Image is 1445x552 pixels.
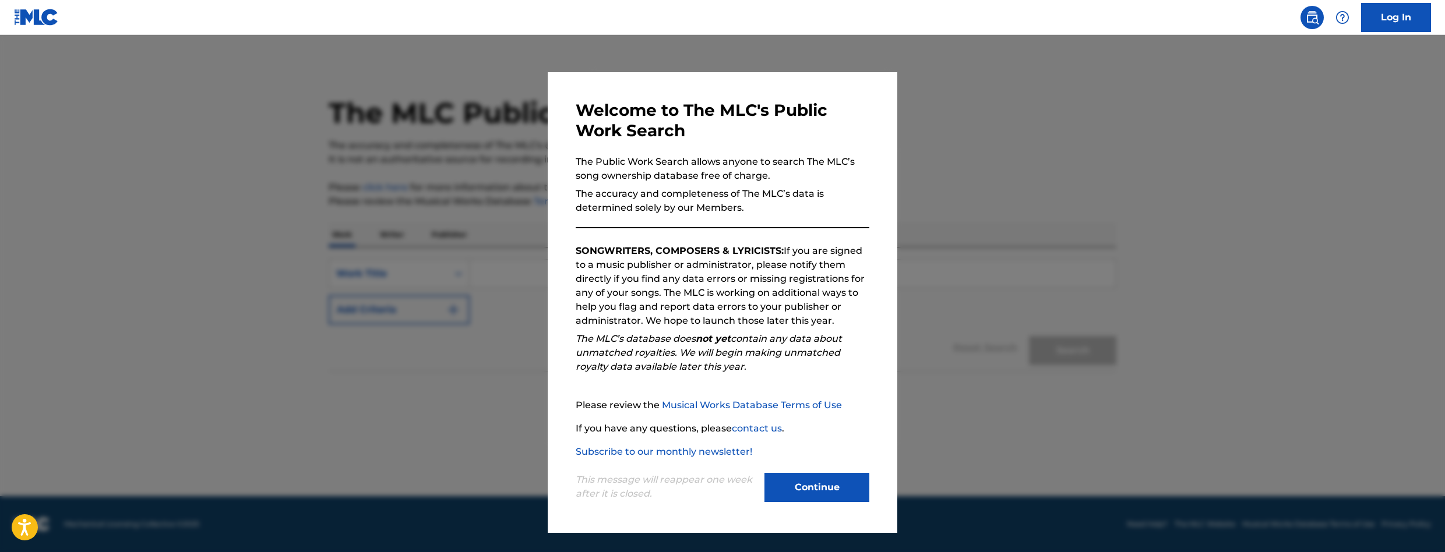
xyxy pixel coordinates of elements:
[1300,6,1324,29] a: Public Search
[576,244,869,328] p: If you are signed to a music publisher or administrator, please notify them directly if you find ...
[576,187,869,215] p: The accuracy and completeness of The MLC’s data is determined solely by our Members.
[14,9,59,26] img: MLC Logo
[576,473,757,501] p: This message will reappear one week after it is closed.
[1387,496,1445,552] iframe: Chat Widget
[1361,3,1431,32] a: Log In
[1335,10,1349,24] img: help
[732,423,782,434] a: contact us
[576,446,752,457] a: Subscribe to our monthly newsletter!
[576,398,869,412] p: Please review the
[1305,10,1319,24] img: search
[576,245,784,256] strong: SONGWRITERS, COMPOSERS & LYRICISTS:
[764,473,869,502] button: Continue
[1331,6,1354,29] div: Help
[576,155,869,183] p: The Public Work Search allows anyone to search The MLC’s song ownership database free of charge.
[662,399,842,411] a: Musical Works Database Terms of Use
[576,100,869,141] h3: Welcome to The MLC's Public Work Search
[576,422,869,436] p: If you have any questions, please .
[576,333,842,372] em: The MLC’s database does contain any data about unmatched royalties. We will begin making unmatche...
[696,333,731,344] strong: not yet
